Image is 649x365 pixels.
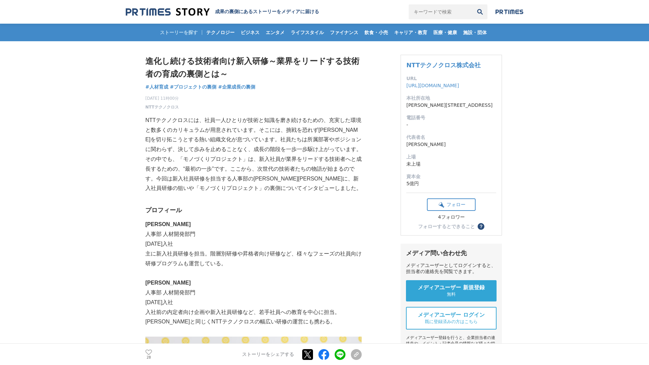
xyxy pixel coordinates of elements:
[170,83,217,91] a: #プロジェクトの裏側
[145,83,168,91] a: #人材育成
[479,224,483,229] span: ？
[238,24,262,41] a: ビジネス
[218,84,255,90] span: #企業成長の裏側
[238,29,262,35] span: ビジネス
[406,83,459,88] a: [URL][DOMAIN_NAME]
[145,308,362,317] p: 入社前の内定者向け企画や新入社員研修など、若手社員への教育を中心に担当。
[145,221,191,227] strong: [PERSON_NAME]
[126,7,319,17] a: 成果の裏側にあるストーリーをメディアに届ける 成果の裏側にあるストーリーをメディアに届ける
[431,29,460,35] span: 医療・健康
[145,55,362,81] h1: 進化し続ける技術者向け新入研修～業界をリードする技術者の育成の裏側とは～
[447,291,456,297] span: 無料
[391,24,430,41] a: キャリア・教育
[496,9,523,15] img: prtimes
[145,229,362,239] p: 人事部 人材開発部門
[425,319,478,325] span: 既に登録済みの方はこちら
[406,75,496,82] dt: URL
[145,317,362,327] p: [PERSON_NAME]と同じくNTTテクノクロスの幅広い研修の運営にも携わる。
[460,24,489,41] a: 施設・団体
[145,104,179,110] a: NTTテクノクロス
[145,288,362,298] p: 人事部 人材開発部門
[145,84,168,90] span: #人材育成
[427,214,476,220] div: 4フォロワー
[203,29,237,35] span: テクノロジー
[391,29,430,35] span: キャリア・教育
[406,307,497,330] a: メディアユーザー ログイン 既に登録済みの方はこちら
[126,7,210,17] img: 成果の裏側にあるストーリーをメディアに届ける
[460,29,489,35] span: 施設・団体
[409,4,473,19] input: キーワードで検索
[418,312,485,319] span: メディアユーザー ログイン
[406,249,497,257] div: メディア問い合わせ先
[431,24,460,41] a: 医療・健康
[406,153,496,161] dt: 上場
[170,84,217,90] span: #プロジェクトの裏側
[406,134,496,141] dt: 代表者名
[406,161,496,168] dd: 未上場
[263,29,287,35] span: エンタメ
[242,351,294,358] p: ストーリーをシェアする
[406,62,481,69] a: NTTテクノクロス株式会社
[406,335,497,364] div: メディアユーザー登録を行うと、企業担当者の連絡先や、イベント・記者会見の情報など様々な特記情報を閲覧できます。 ※内容はストーリー・プレスリリースにより異なります。
[406,95,496,102] dt: 本社所在地
[145,249,362,269] p: 主に新入社員研修を担当。階層別研修や昇格者向け研修など、様々なフェーズの社員向け研修プログラムも運営している。
[418,284,485,291] span: メディアユーザー 新規登録
[218,83,255,91] a: #企業成長の裏側
[203,24,237,41] a: テクノロジー
[263,24,287,41] a: エンタメ
[327,24,361,41] a: ファイナンス
[406,102,496,109] dd: [PERSON_NAME][STREET_ADDRESS]
[145,207,182,214] strong: プロフィール
[145,280,191,286] strong: [PERSON_NAME]
[145,154,362,193] p: その中でも、「モノづくりプロジェクト」は、新入社員が業界をリードする技術者へと成長するための、“最初の一歩”です。ここから、次世代の技術者たちの物語が始まるのです。今回は新入社員研修を担当する人...
[473,4,487,19] button: 検索
[406,114,496,121] dt: 電話番号
[406,121,496,128] dd: -
[406,141,496,148] dd: [PERSON_NAME]
[145,356,152,359] p: 28
[145,95,179,101] span: [DATE] 11時00分
[406,280,497,301] a: メディアユーザー 新規登録 無料
[427,198,476,211] button: フォロー
[327,29,361,35] span: ファイナンス
[288,29,327,35] span: ライフスタイル
[145,298,362,308] p: [DATE]入社
[406,263,497,275] div: メディアユーザーとしてログインすると、担当者の連絡先を閲覧できます。
[145,116,362,154] p: NTTテクノクロスには、社員一人ひとりが技術と知識を磨き続けるための、充実した環境と数多くのカリキュラムが用意されています。そこには、挑戦を恐れず[PERSON_NAME]を切り拓こうとする熱い...
[406,173,496,180] dt: 資本金
[406,180,496,187] dd: 5億円
[362,24,391,41] a: 飲食・小売
[145,239,362,249] p: [DATE]入社
[418,224,475,229] div: フォローするとできること
[215,9,319,15] h2: 成果の裏側にあるストーリーをメディアに届ける
[478,223,484,230] button: ？
[288,24,327,41] a: ライフスタイル
[362,29,391,35] span: 飲食・小売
